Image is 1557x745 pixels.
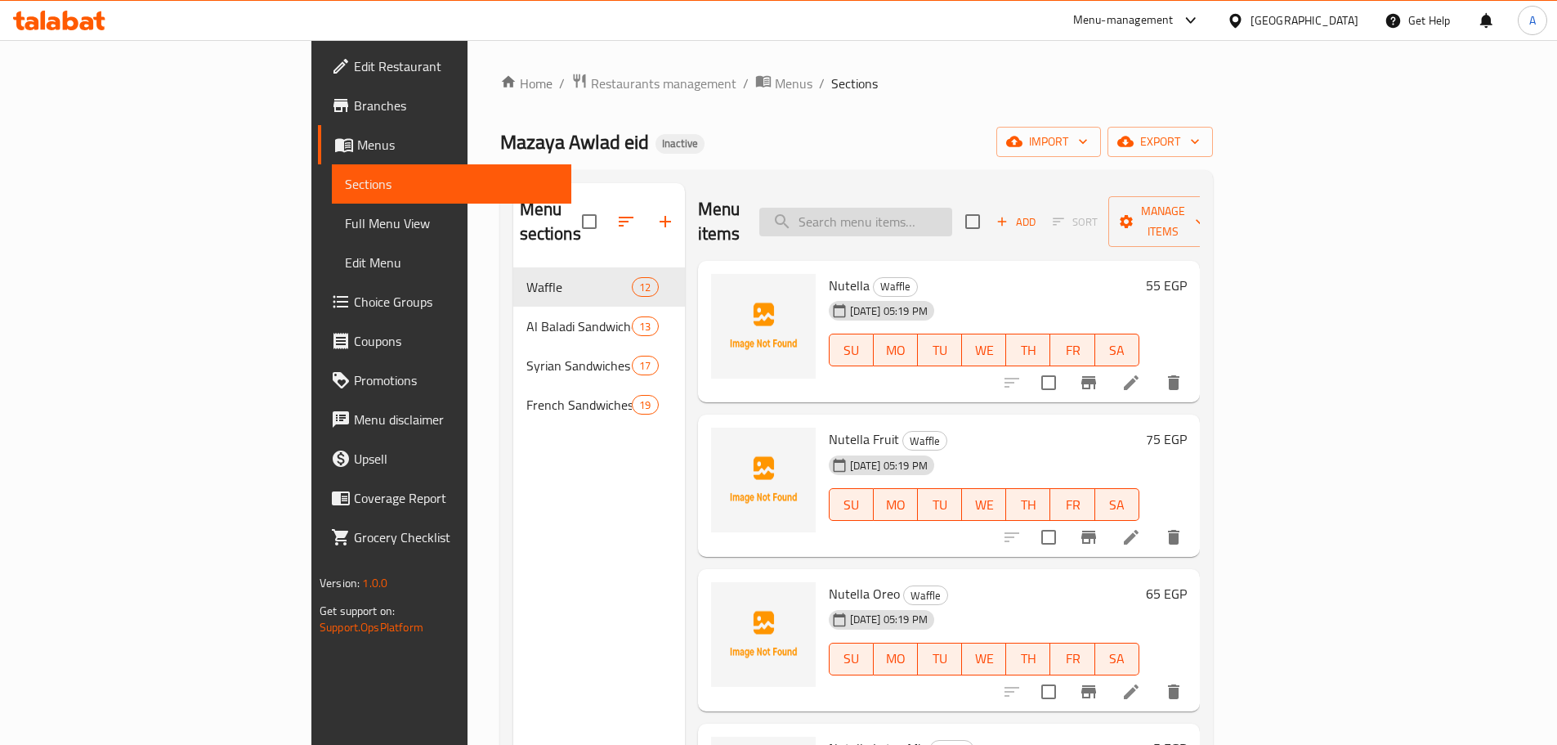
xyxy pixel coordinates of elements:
span: Menus [357,135,558,155]
span: [DATE] 05:19 PM [843,612,934,627]
span: FR [1057,493,1088,517]
span: TH [1013,647,1044,671]
span: WE [969,647,1000,671]
span: 12 [633,280,657,295]
a: Support.OpsPlatform [320,617,423,638]
a: Edit Restaurant [318,47,571,86]
li: / [819,74,825,93]
button: SU [829,488,874,521]
button: Manage items [1108,196,1218,247]
span: MO [880,339,911,362]
span: Syrian Sandwiches [526,356,633,375]
button: TH [1006,334,1050,366]
span: SA [1102,647,1133,671]
span: Waffle [874,277,917,296]
span: [DATE] 05:19 PM [843,303,934,319]
button: delete [1154,672,1193,711]
span: Nutella Oreo [829,581,900,606]
button: TH [1006,488,1050,521]
span: Coupons [354,331,558,351]
span: Get support on: [320,600,395,622]
span: 19 [633,397,657,413]
button: WE [962,334,1006,366]
span: Select to update [1031,366,1066,400]
button: FR [1050,488,1094,521]
div: French Sandwiches [526,395,633,415]
a: Sections [332,164,571,204]
span: Waffle [526,277,633,297]
span: SU [836,493,867,517]
span: Version: [320,572,360,594]
button: TU [918,334,962,366]
button: TU [918,643,962,675]
span: Select section [955,204,990,239]
span: Nutella [829,273,870,298]
span: 1.0.0 [362,572,387,594]
div: French Sandwiches19 [513,385,685,424]
span: Add [994,213,1038,231]
div: [GEOGRAPHIC_DATA] [1251,11,1358,29]
button: Add [990,209,1042,235]
span: import [1009,132,1088,152]
nav: Menu sections [513,261,685,431]
span: 13 [633,319,657,334]
a: Edit Menu [332,243,571,282]
span: Waffle [904,586,947,605]
span: WE [969,493,1000,517]
div: Menu-management [1073,11,1174,30]
button: WE [962,643,1006,675]
button: SA [1095,334,1139,366]
a: Edit menu item [1121,373,1141,393]
div: Inactive [655,134,705,154]
a: Full Menu View [332,204,571,243]
span: Add item [990,209,1042,235]
span: TH [1013,339,1044,362]
button: delete [1154,518,1193,557]
div: Al Baladi Sandwiches13 [513,307,685,346]
div: items [632,277,658,297]
a: Choice Groups [318,282,571,321]
span: Choice Groups [354,292,558,312]
button: export [1107,127,1213,157]
span: FR [1057,339,1088,362]
a: Menus [318,125,571,164]
span: TU [924,493,955,517]
span: Waffle [903,432,946,451]
button: TU [918,488,962,521]
span: Full Menu View [345,213,558,233]
img: Nutella [711,274,816,379]
h6: 55 EGP [1146,274,1187,297]
button: SA [1095,643,1139,675]
button: FR [1050,334,1094,366]
h6: 65 EGP [1146,582,1187,605]
span: Mazaya Awlad eid [500,123,649,160]
div: Waffle [903,586,948,605]
button: MO [874,334,918,366]
span: Manage items [1121,201,1205,242]
span: TU [924,339,955,362]
button: delete [1154,363,1193,402]
div: Waffle [902,431,947,451]
span: Sections [831,74,878,93]
span: MO [880,647,911,671]
a: Grocery Checklist [318,518,571,557]
span: SU [836,339,867,362]
button: Branch-specific-item [1069,518,1108,557]
span: Sections [345,174,558,194]
span: Select to update [1031,520,1066,554]
div: Waffle12 [513,267,685,307]
div: Waffle [873,277,918,297]
div: Syrian Sandwiches17 [513,346,685,385]
span: Restaurants management [591,74,736,93]
h2: Menu items [698,197,740,246]
span: Edit Restaurant [354,56,558,76]
span: Menu disclaimer [354,410,558,429]
a: Edit menu item [1121,527,1141,547]
a: Restaurants management [571,73,736,94]
div: items [632,316,658,336]
button: Branch-specific-item [1069,672,1108,711]
button: SU [829,643,874,675]
h6: 75 EGP [1146,428,1187,451]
